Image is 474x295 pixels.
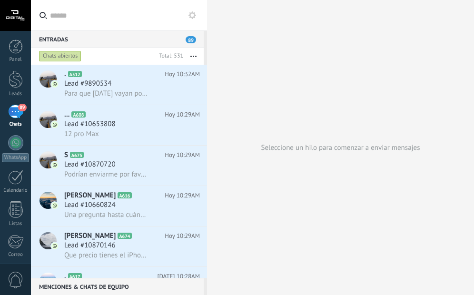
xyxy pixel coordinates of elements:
a: avataricon[PERSON_NAME]A616Hoy 10:29AMLead #10660824Una pregunta hasta cuándo va esa promoción ?? [31,186,207,226]
div: Menciones & Chats de equipo [31,278,204,295]
a: avataricon[PERSON_NAME]A674Hoy 10:29AMLead #10870146Que precio tienes el iPhone 13 de exhibición? [31,226,207,266]
span: Hoy 10:32AM [165,69,200,79]
div: Correo [2,252,30,258]
span: Lead #10660824 [64,200,116,210]
span: . [64,272,66,281]
span: A312 [68,71,82,77]
span: Una pregunta hasta cuándo va esa promoción ?? [64,210,148,219]
div: WhatsApp [2,153,29,162]
span: A675 [70,152,84,158]
span: ... [64,110,69,119]
span: . [64,69,66,79]
span: A674 [118,233,131,239]
img: icon [51,202,58,209]
div: Panel [2,57,30,63]
a: avataricon.A312Hoy 10:32AMLead #9890534Para que [DATE] vayan por el celular [31,65,207,105]
span: Hoy 10:29AM [165,191,200,200]
span: 89 [18,104,26,111]
span: 12 pro Max [64,129,99,138]
a: avataricon...A608Hoy 10:29AMLead #1065380812 pro Max [31,105,207,145]
span: Lead #9890534 [64,79,111,88]
span: [DATE] 10:28AM [157,272,200,281]
span: S [64,150,68,160]
span: Hoy 10:29AM [165,231,200,241]
div: Leads [2,91,30,97]
span: Lead #10870146 [64,241,116,250]
img: icon [51,162,58,168]
div: Chats abiertos [39,50,81,62]
span: A617 [68,273,82,279]
div: Listas [2,221,30,227]
span: Podrían enviarme por favor el catalogo de los celulares que tienen disponibles [64,170,148,179]
span: Hoy 10:29AM [165,110,200,119]
span: Lead #10870720 [64,160,116,169]
div: Total: 531 [155,51,183,61]
span: A616 [118,192,131,198]
span: [PERSON_NAME] [64,231,116,241]
div: Chats [2,121,30,128]
a: avatariconSA675Hoy 10:29AMLead #10870720Podrían enviarme por favor el catalogo de los celulares q... [31,146,207,186]
span: A608 [71,111,85,118]
img: icon [51,81,58,88]
div: Entradas [31,30,204,48]
img: icon [51,121,58,128]
span: Hoy 10:29AM [165,150,200,160]
span: Que precio tienes el iPhone 13 de exhibición? [64,251,148,260]
span: Lead #10653808 [64,119,116,129]
span: 89 [186,36,196,43]
div: Calendario [2,187,30,194]
span: [PERSON_NAME] [64,191,116,200]
span: Para que [DATE] vayan por el celular [64,89,148,98]
img: icon [51,243,58,249]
